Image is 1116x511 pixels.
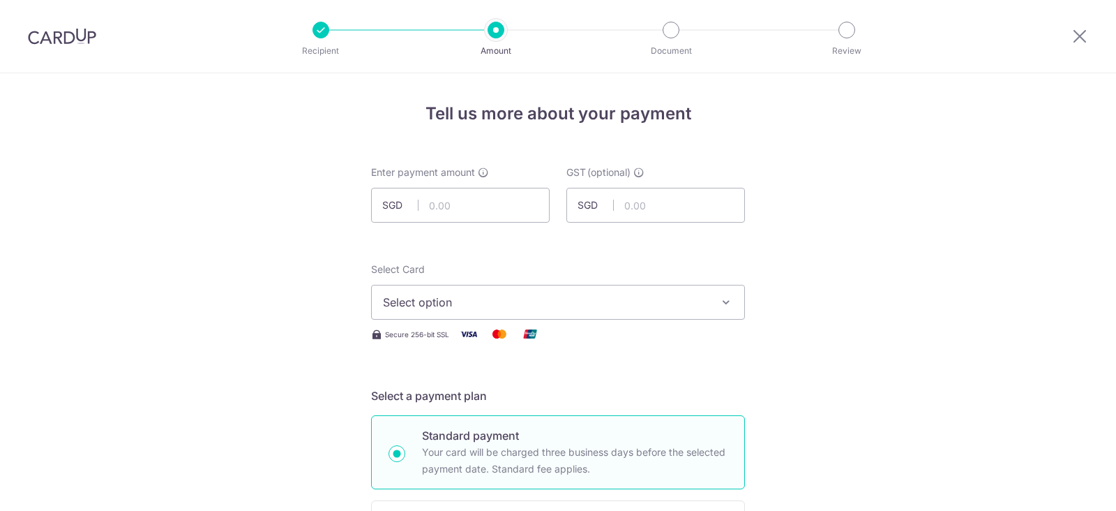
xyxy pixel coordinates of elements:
[422,444,727,477] p: Your card will be charged three business days before the selected payment date. Standard fee appl...
[795,44,898,58] p: Review
[1027,469,1102,504] iframe: Opens a widget where you can find more information
[485,325,513,343] img: Mastercard
[566,188,745,223] input: 0.00
[566,165,586,179] span: GST
[371,387,745,404] h5: Select a payment plan
[371,188,550,223] input: 0.00
[371,101,745,126] h4: Tell us more about your payment
[587,165,631,179] span: (optional)
[371,263,425,275] span: translation missing: en.payables.payment_networks.credit_card.summary.labels.select_card
[516,325,544,343] img: Union Pay
[371,285,745,320] button: Select option
[385,329,449,340] span: Secure 256-bit SSL
[444,44,548,58] p: Amount
[269,44,372,58] p: Recipient
[455,325,483,343] img: Visa
[383,294,708,311] span: Select option
[422,427,727,444] p: Standard payment
[619,44,723,58] p: Document
[371,165,475,179] span: Enter payment amount
[382,198,418,212] span: SGD
[578,198,614,212] span: SGD
[28,28,96,45] img: CardUp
